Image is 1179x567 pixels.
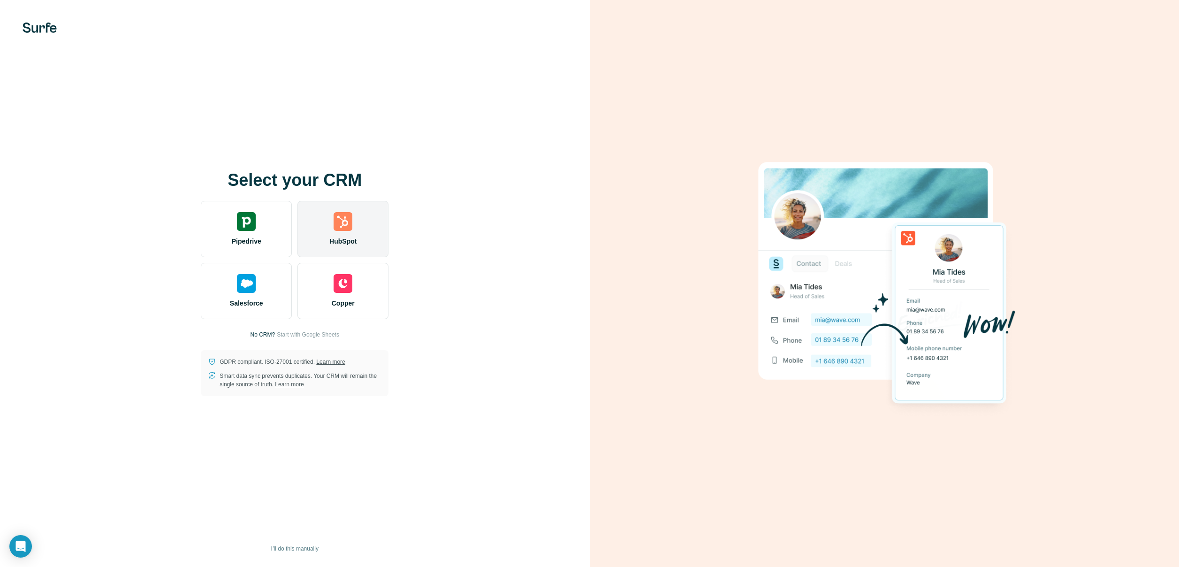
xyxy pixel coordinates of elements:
div: Open Intercom Messenger [9,535,32,558]
p: Smart data sync prevents duplicates. Your CRM will remain the single source of truth. [220,372,381,389]
button: Start with Google Sheets [277,330,339,339]
p: No CRM? [251,330,275,339]
span: Copper [332,299,355,308]
span: HubSpot [329,237,357,246]
span: I’ll do this manually [271,544,319,553]
img: hubspot's logo [334,212,352,231]
span: Pipedrive [232,237,261,246]
button: I’ll do this manually [265,542,325,556]
img: copper's logo [334,274,352,293]
a: Learn more [316,359,345,365]
p: GDPR compliant. ISO-27001 certified. [220,358,345,366]
img: salesforce's logo [237,274,256,293]
img: HUBSPOT image [753,147,1016,420]
img: Surfe's logo [23,23,57,33]
a: Learn more [275,381,304,388]
span: Salesforce [230,299,263,308]
img: pipedrive's logo [237,212,256,231]
h1: Select your CRM [201,171,388,190]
